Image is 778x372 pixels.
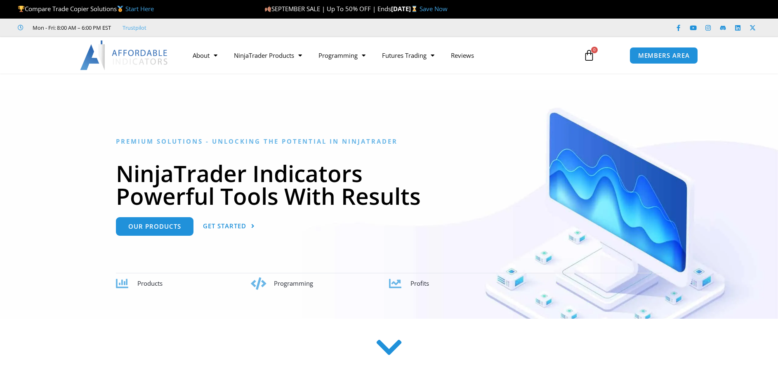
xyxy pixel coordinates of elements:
a: 0 [571,43,607,67]
a: Save Now [420,5,448,13]
nav: Menu [184,46,574,65]
span: Compare Trade Copier Solutions [18,5,154,13]
a: Programming [310,46,374,65]
a: MEMBERS AREA [629,47,698,64]
a: Our Products [116,217,193,236]
a: Start Here [125,5,154,13]
span: Get Started [203,223,246,229]
img: 🍂 [265,6,271,12]
img: 🥇 [117,6,123,12]
h6: Premium Solutions - Unlocking the Potential in NinjaTrader [116,137,662,145]
a: Futures Trading [374,46,443,65]
h1: NinjaTrader Indicators Powerful Tools With Results [116,162,662,207]
a: About [184,46,226,65]
img: ⌛ [411,6,417,12]
span: Programming [274,279,313,287]
span: Profits [410,279,429,287]
a: NinjaTrader Products [226,46,310,65]
span: 0 [591,47,598,53]
img: 🏆 [18,6,24,12]
img: LogoAI | Affordable Indicators – NinjaTrader [80,40,169,70]
a: Get Started [203,217,255,236]
span: Mon - Fri: 8:00 AM – 6:00 PM EST [31,23,111,33]
span: Products [137,279,163,287]
a: Reviews [443,46,482,65]
span: SEPTEMBER SALE | Up To 50% OFF | Ends [264,5,391,13]
span: Our Products [128,223,181,230]
span: MEMBERS AREA [638,52,690,59]
strong: [DATE] [391,5,420,13]
a: Trustpilot [123,23,146,33]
